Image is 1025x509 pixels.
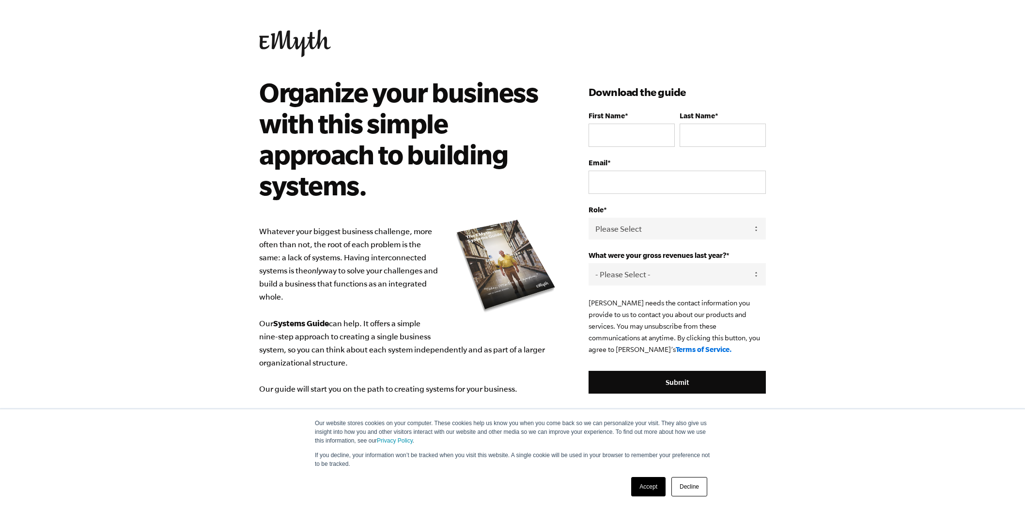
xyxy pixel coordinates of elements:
[589,206,604,214] span: Role
[259,30,331,57] img: EMyth
[680,111,715,120] span: Last Name
[308,266,322,275] i: only
[671,477,707,496] a: Decline
[315,419,710,445] p: Our website stores cookies on your computer. These cookies help us know you when you come back so...
[589,371,766,394] input: Submit
[273,318,329,328] b: Systems Guide
[589,159,607,167] span: Email
[259,77,545,201] h2: Organize your business with this simple approach to building systems.
[589,251,726,259] span: What were your gross revenues last year?
[589,111,625,120] span: First Name
[589,84,766,100] h3: Download the guide
[589,297,766,355] p: [PERSON_NAME] needs the contact information you provide to us to contact you about our products a...
[676,345,732,353] a: Terms of Service.
[315,451,710,468] p: If you decline, your information won’t be tracked when you visit this website. A single cookie wi...
[453,216,559,316] img: e-myth systems guide organize your business
[259,225,559,396] p: Whatever your biggest business challenge, more often than not, the root of each problem is the sa...
[631,477,666,496] a: Accept
[377,437,413,444] a: Privacy Policy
